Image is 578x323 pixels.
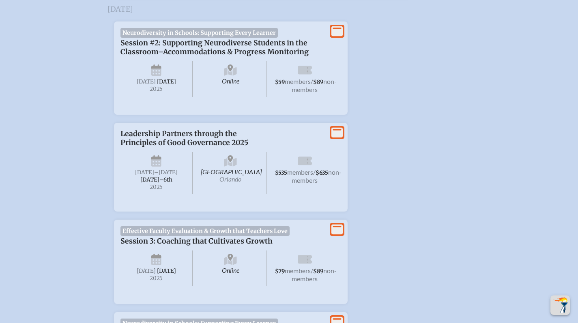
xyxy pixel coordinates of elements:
span: [GEOGRAPHIC_DATA] [194,152,267,194]
span: $89 [313,268,323,275]
span: / [311,267,313,274]
span: 2025 [127,184,186,190]
span: members [287,168,313,176]
span: [DATE] [137,267,156,274]
span: $89 [313,79,323,86]
span: Online [194,61,267,97]
span: Online [194,250,267,286]
span: / [311,77,313,85]
span: 2025 [127,86,186,92]
span: –[DATE] [154,169,178,176]
span: [DATE] [157,267,176,274]
img: To the top [552,297,568,313]
span: members [285,77,311,85]
span: Leadership Partners through the Principles of Good Governance 2025 [120,129,248,147]
span: $635 [316,169,328,176]
span: non-members [292,168,342,184]
span: members [285,267,311,274]
span: non-members [292,77,337,93]
span: [DATE] [137,78,156,85]
span: Neurodiversity in Schools: Supporting Every Learner [120,28,278,38]
button: Scroll Top [550,295,570,315]
span: non-members [292,267,337,282]
span: $59 [275,79,285,86]
span: [DATE] [157,78,176,85]
span: / [313,168,316,176]
h3: [DATE] [107,5,471,13]
span: Effective Faculty Evaluation & Growth that Teachers Love [120,226,290,236]
span: Orlando [219,175,241,183]
span: $79 [275,268,285,275]
span: Session #2: Supporting Neurodiverse Students in the Classroom–Accommodations & Progress Monitoring [120,39,309,56]
span: $535 [275,169,287,176]
span: [DATE] [135,169,154,176]
span: 2025 [127,275,186,281]
span: [DATE]–⁠6th [140,176,172,183]
span: Session 3: Coaching that Cultivates Growth [120,237,273,246]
